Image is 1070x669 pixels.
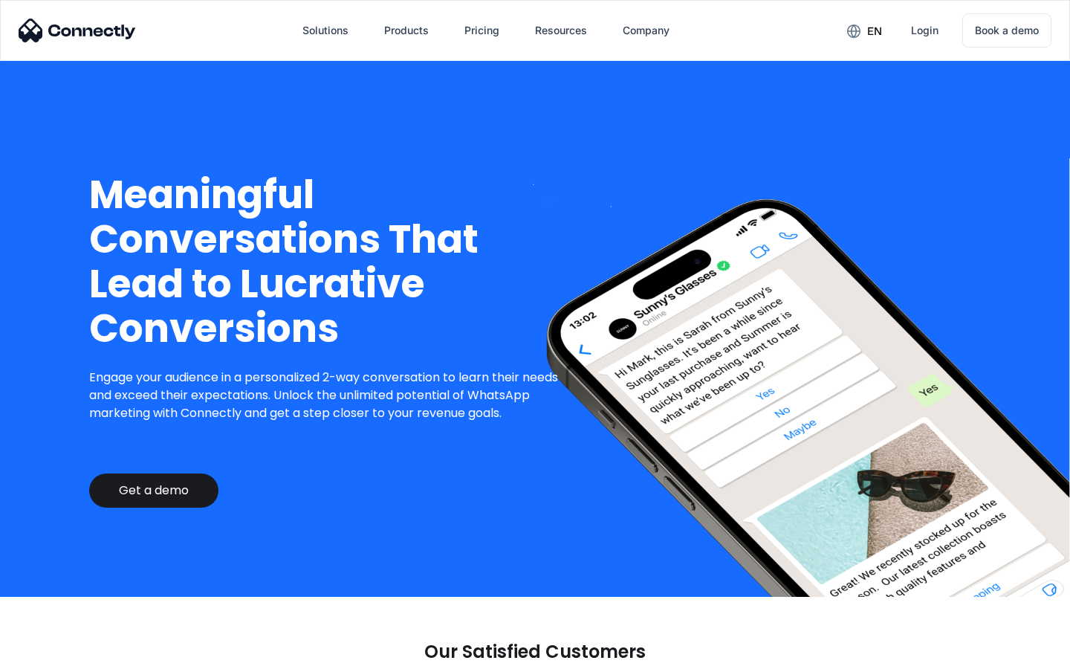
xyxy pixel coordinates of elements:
aside: Language selected: English [15,643,89,664]
a: Login [899,13,950,48]
div: Company [623,20,669,41]
a: Get a demo [89,474,218,508]
p: Our Satisfied Customers [424,641,646,662]
ul: Language list [30,643,89,664]
a: Pricing [453,13,511,48]
a: Book a demo [962,13,1051,48]
div: en [867,21,882,42]
div: Get a demo [119,483,189,498]
div: Products [384,20,429,41]
div: Pricing [464,20,499,41]
div: Solutions [302,20,348,41]
h1: Meaningful Conversations That Lead to Lucrative Conversions [89,172,570,351]
p: Engage your audience in a personalized 2-way conversation to learn their needs and exceed their e... [89,369,570,422]
div: Resources [535,20,587,41]
img: Connectly Logo [19,19,136,42]
div: Login [911,20,938,41]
